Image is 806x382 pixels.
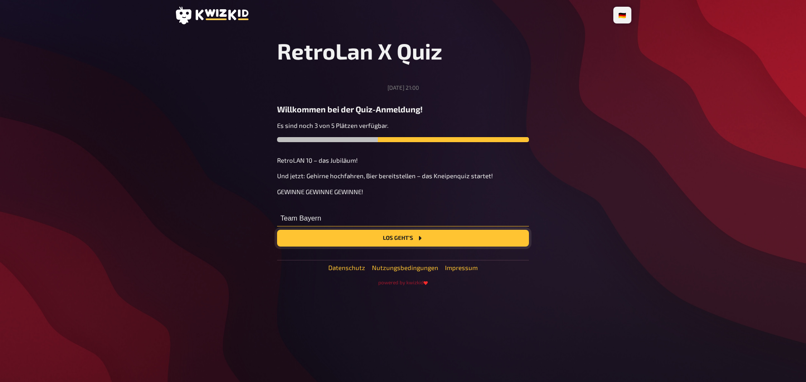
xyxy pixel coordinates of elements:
[328,264,365,271] a: Datenschutz
[277,188,363,195] span: GEWINNE GEWINNE GEWINNE!
[277,104,529,114] h3: Willkommen bei der Quiz-Anmeldung!
[277,84,529,91] div: [DATE] 21:00
[378,279,428,285] small: powered by kwizkid
[378,278,428,286] a: powered by kwizkid
[615,8,630,22] li: 🇩🇪
[277,172,493,179] span: Und jetzt: Gehirne hochfahren, Bier bereitstellen – das Kneipenquiz startet!
[277,121,529,130] p: Es sind noch 3 von 5 Plätzen verfügbar.
[277,230,529,247] button: Los geht's
[445,264,478,271] a: Impressum
[277,210,529,226] input: Teamname
[277,156,358,164] span: RetroLAN 10 – das Jubiläum!
[277,38,529,64] h1: RetroLan X Quiz
[372,264,438,271] a: Nutzungsbedingungen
